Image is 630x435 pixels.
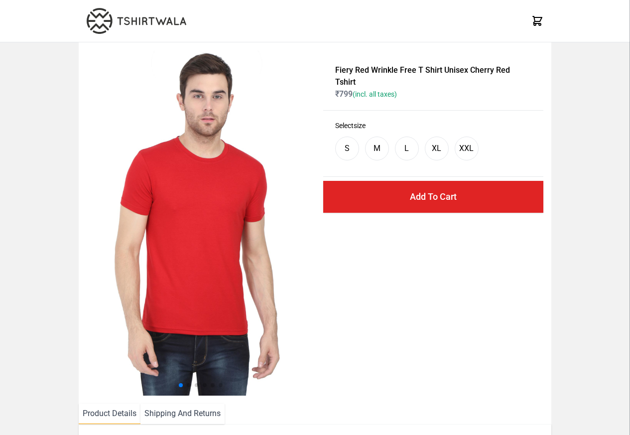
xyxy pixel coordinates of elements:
[459,143,474,154] div: XXL
[87,50,317,396] img: 4M6A2225.jpg
[335,121,531,131] h3: Select size
[432,143,441,154] div: XL
[140,404,225,424] li: Shipping And Returns
[323,181,543,213] button: Add To Cart
[335,64,531,88] h1: Fiery Red Wrinkle Free T Shirt Unisex Cherry Red Tshirt
[335,89,397,99] span: ₹ 799
[374,143,380,154] div: M
[404,143,409,154] div: L
[87,8,186,34] img: TW-LOGO-400-104.png
[353,90,397,98] span: (incl. all taxes)
[345,143,350,154] div: S
[79,404,140,424] li: Product Details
